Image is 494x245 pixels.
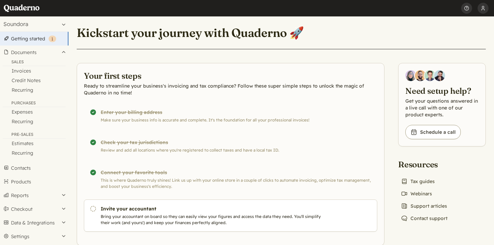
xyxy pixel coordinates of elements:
div: Sales [3,59,66,66]
h2: Need setup help? [405,85,479,96]
a: Webinars [398,189,435,198]
p: Ready to streamline your business's invoicing and tax compliance? Follow these super simple steps... [84,82,377,96]
h2: Your first steps [84,70,377,81]
a: Support articles [398,201,450,211]
a: Schedule a call [405,125,461,139]
img: Jairo Fumero, Account Executive at Quaderno [415,70,426,81]
a: Contact support [398,214,450,223]
img: Javier Rubio, DevRel at Quaderno [434,70,445,81]
p: Bring your accountant on board so they can easily view your figures and access the data they need... [101,214,326,226]
h1: Kickstart your journey with Quaderno 🚀 [77,25,304,40]
h2: Resources [398,159,450,170]
div: Pre-Sales [3,132,66,139]
img: Diana Carrasco, Account Executive at Quaderno [405,70,416,81]
div: Purchases [3,100,66,107]
img: Ivo Oltmans, Business Developer at Quaderno [425,70,435,81]
a: Tax guides [398,177,438,186]
p: Get your questions answered in a live call with one of our product experts. [405,98,479,118]
a: Invite your accountant Bring your accountant on board so they can easily view your figures and ac... [84,199,377,232]
span: 1 [51,36,53,41]
h3: Invite your accountant [101,205,326,212]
